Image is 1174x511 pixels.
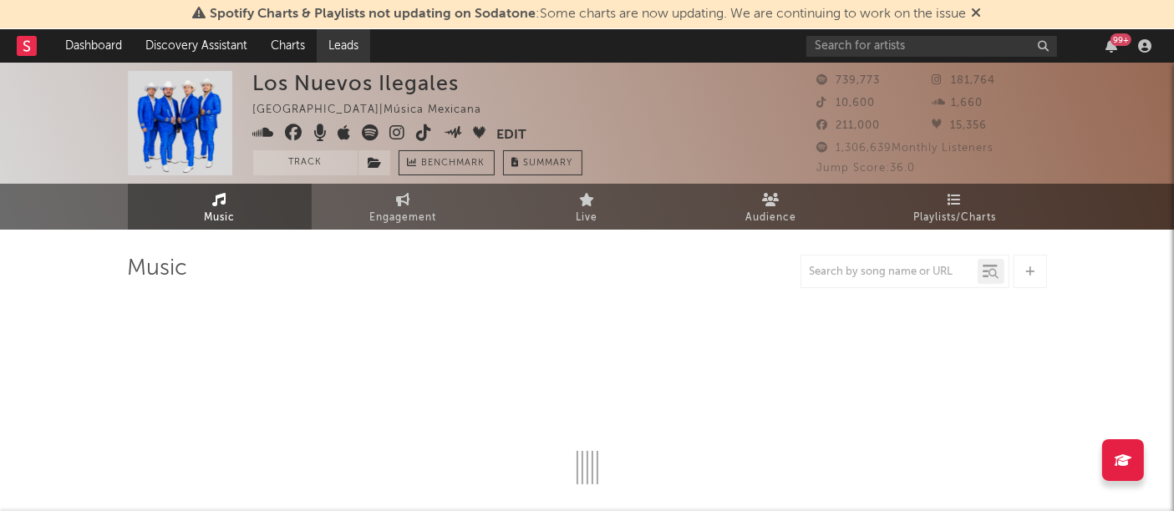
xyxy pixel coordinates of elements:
span: Engagement [370,208,437,228]
span: Summary [524,159,573,168]
button: Summary [503,150,582,175]
a: Charts [259,29,317,63]
div: [GEOGRAPHIC_DATA] | Música Mexicana [253,100,501,120]
span: Audience [745,208,796,228]
div: 99 + [1110,33,1131,46]
a: Benchmark [399,150,495,175]
span: : Some charts are now updating. We are continuing to work on the issue [211,8,967,21]
input: Search for artists [806,36,1057,57]
button: Track [253,150,358,175]
span: Benchmark [422,154,485,174]
a: Music [128,184,312,230]
span: 10,600 [817,98,876,109]
span: 181,764 [932,75,995,86]
a: Leads [317,29,370,63]
span: 739,773 [817,75,881,86]
span: 1,306,639 Monthly Listeners [817,143,994,154]
button: 99+ [1105,39,1117,53]
a: Discovery Assistant [134,29,259,63]
span: Dismiss [972,8,982,21]
span: Jump Score: 36.0 [817,163,916,174]
span: Live [577,208,598,228]
span: 211,000 [817,120,881,131]
button: Edit [496,124,526,145]
a: Engagement [312,184,496,230]
div: Los Nuevos Ilegales [253,71,460,95]
a: Audience [679,184,863,230]
span: 15,356 [932,120,987,131]
span: Spotify Charts & Playlists not updating on Sodatone [211,8,536,21]
a: Playlists/Charts [863,184,1047,230]
span: 1,660 [932,98,983,109]
a: Dashboard [53,29,134,63]
span: Playlists/Charts [913,208,996,228]
span: Music [204,208,235,228]
a: Live [496,184,679,230]
input: Search by song name or URL [801,266,978,279]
